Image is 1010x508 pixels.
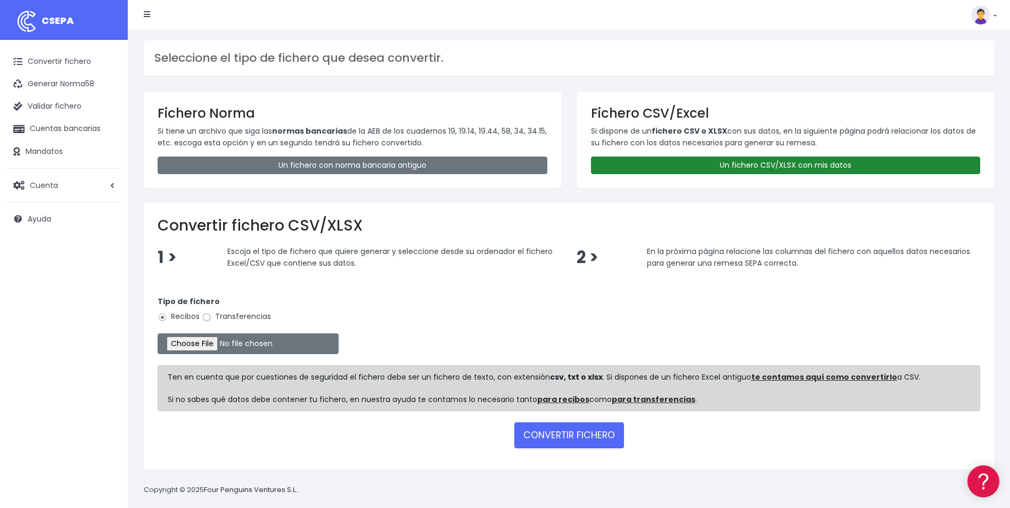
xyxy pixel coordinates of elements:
span: Ayuda [28,214,51,224]
p: Si dispone de un con sus datos, en la siguiente página podrá relacionar los datos de su fichero c... [591,125,981,149]
a: Cuenta [5,174,122,196]
p: Copyright © 2025 . [144,485,299,496]
a: te contamos aquí como convertirlo [751,372,897,382]
a: Four Penguins Ventures S.L. [204,485,297,495]
label: Recibos [158,311,200,322]
a: Un fichero con norma bancaria antiguo [158,157,547,174]
label: Transferencias [202,311,271,322]
h3: Seleccione el tipo de fichero que desea convertir. [154,51,983,65]
span: En la próxima página relacione las columnas del fichero con aquellos datos necesarios para genera... [647,246,970,268]
a: Validar fichero [5,95,122,118]
a: Convertir fichero [5,51,122,73]
a: Ayuda [5,208,122,230]
span: 2 > [577,246,598,269]
strong: Tipo de fichero [158,296,220,307]
a: Cuentas bancarias [5,118,122,140]
span: CSEPA [42,14,74,27]
a: Mandatos [5,141,122,163]
div: Ten en cuenta que por cuestiones de seguridad el fichero debe ser un fichero de texto, con extens... [158,365,980,411]
strong: fichero CSV o XLSX [652,126,727,136]
img: logo [13,8,40,35]
strong: csv, txt o xlsx [550,372,603,382]
a: Generar Norma58 [5,73,122,95]
h3: Fichero CSV/Excel [591,105,981,121]
a: para recibos [537,394,589,405]
h3: Fichero Norma [158,105,547,121]
span: Escoja el tipo de fichero que quiere generar y seleccione desde su ordenador el fichero Excel/CSV... [227,246,553,268]
a: Un fichero CSV/XLSX con mis datos [591,157,981,174]
a: para transferencias [612,394,695,405]
span: Cuenta [30,179,58,190]
span: 1 > [158,246,177,269]
h2: Convertir fichero CSV/XLSX [158,217,980,235]
p: Si tiene un archivo que siga las de la AEB de los cuadernos 19, 19.14, 19.44, 58, 34, 34.15, etc.... [158,125,547,149]
button: CONVERTIR FICHERO [514,422,624,448]
strong: normas bancarias [272,126,347,136]
img: profile [971,5,990,24]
